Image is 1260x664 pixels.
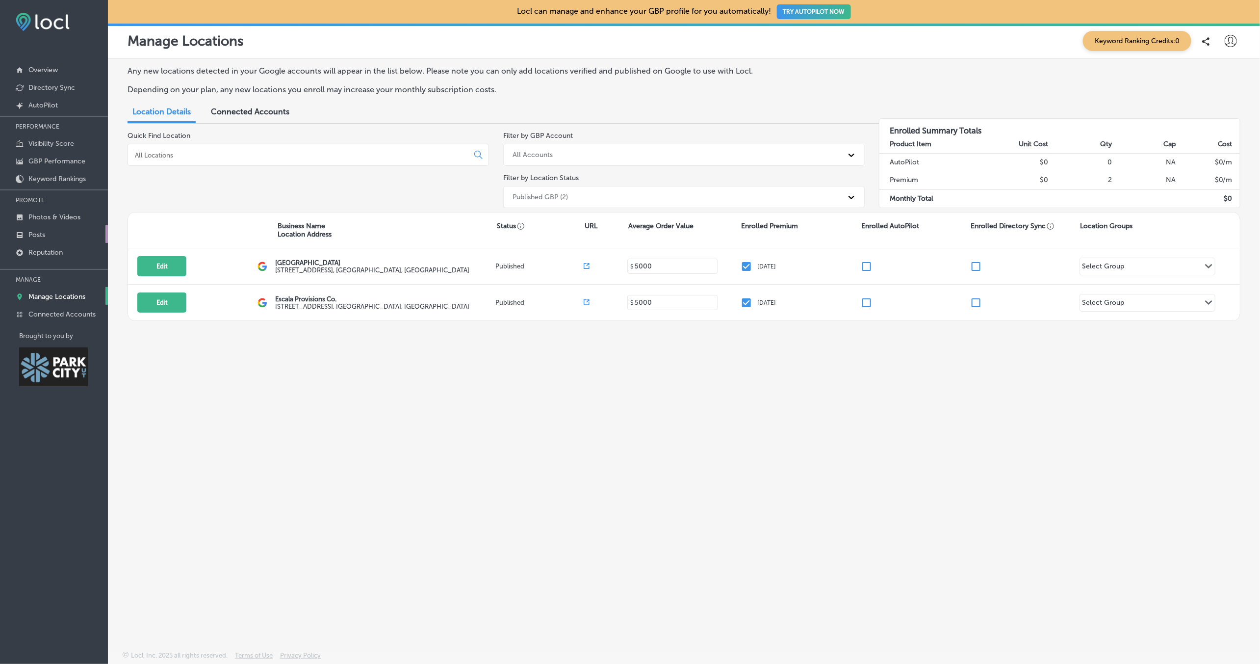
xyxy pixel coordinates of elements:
img: Park City [19,347,88,386]
div: All Accounts [513,151,553,159]
p: Posts [28,231,45,239]
p: Visibility Score [28,139,74,148]
p: Keyword Rankings [28,175,86,183]
img: fda3e92497d09a02dc62c9cd864e3231.png [16,13,70,31]
p: Reputation [28,248,63,257]
p: AutoPilot [28,101,58,109]
p: Overview [28,66,58,74]
p: GBP Performance [28,157,85,165]
p: Brought to you by [19,332,108,340]
p: Connected Accounts [28,310,96,319]
button: TRY AUTOPILOT NOW [777,4,851,19]
p: Directory Sync [28,83,75,92]
p: Manage Locations [28,292,85,301]
p: Photos & Videos [28,213,80,221]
